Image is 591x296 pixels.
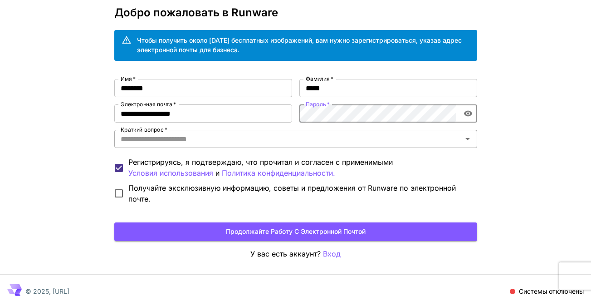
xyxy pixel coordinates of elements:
ya-tr-span: Краткий вопрос [121,126,164,133]
ya-tr-span: Условия использования [128,168,213,178]
ya-tr-span: Имя [121,75,132,82]
ya-tr-span: и [215,168,220,178]
ya-tr-span: Чтобы получить около [DATE] бесплатных изображений, вам нужно зарегистрироваться, указав адрес эл... [137,36,462,54]
ya-tr-span: Вход [323,249,341,258]
ya-tr-span: У вас есть аккаунт? [250,249,321,258]
ya-tr-span: Добро пожаловать в Runware [114,6,278,19]
button: переключить видимость пароля [460,105,476,122]
ya-tr-span: Фамилия [306,75,330,82]
ya-tr-span: Регистрируясь, я подтверждаю, что прочитал и согласен с применимыми [128,158,393,167]
ya-tr-span: Получайте эксклюзивную информацию, советы и предложения от Runware по электронной почте. [128,183,456,203]
button: Регистрируясь, я подтверждаю, что прочитал и согласен с применимыми Условия использования и [222,168,335,179]
button: Открыть [461,133,474,145]
ya-tr-span: Пароль [306,101,326,108]
button: Продолжайте работу с электронной почтой [114,222,477,241]
ya-tr-span: Политика конфиденциальности. [222,168,335,178]
ya-tr-span: © 2025, [URL] [25,287,69,295]
ya-tr-span: Продолжайте работу с электронной почтой [226,226,366,237]
button: Регистрируясь, я подтверждаю, что прочитал и согласен с применимыми и Политика конфиденциальности. [128,168,213,179]
button: Вход [323,248,341,260]
ya-tr-span: Электронная почта [121,101,172,108]
ya-tr-span: Системы отключены [519,287,584,295]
